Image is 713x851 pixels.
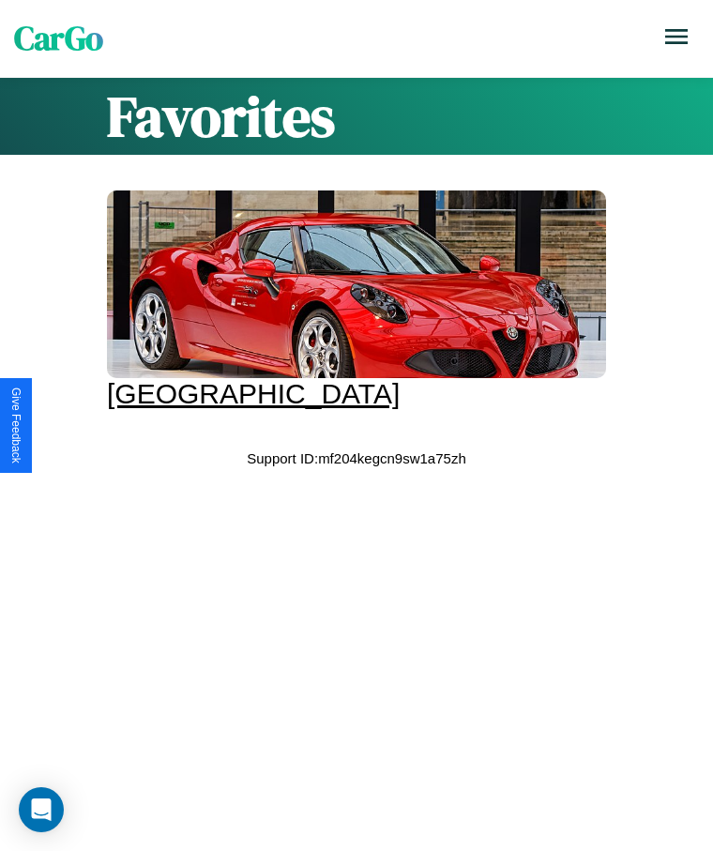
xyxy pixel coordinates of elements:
div: Give Feedback [9,388,23,463]
p: Support ID: mf204kegcn9sw1a75zh [247,446,465,471]
h1: Favorites [107,78,606,155]
div: [GEOGRAPHIC_DATA] [107,378,606,410]
div: Open Intercom Messenger [19,787,64,832]
span: CarGo [14,16,103,61]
